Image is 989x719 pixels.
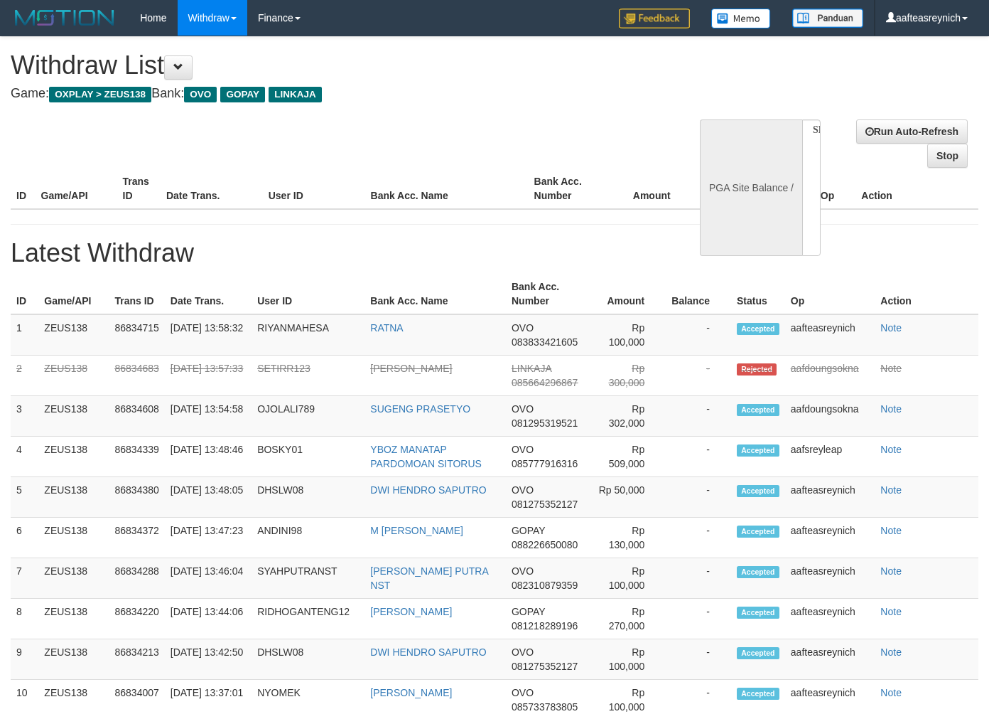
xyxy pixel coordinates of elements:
[666,558,731,599] td: -
[38,356,109,396] td: ZEUS138
[11,477,38,518] td: 5
[252,518,364,558] td: ANDINI98
[506,274,589,314] th: Bank Acc. Number
[109,518,164,558] td: 86834372
[512,701,578,713] span: 085733783805
[220,87,265,102] span: GOPAY
[165,639,252,680] td: [DATE] 13:42:50
[11,356,38,396] td: 2
[370,484,486,496] a: DWI HENDRO SAPUTRO
[512,417,578,429] span: 081295319521
[880,565,902,577] a: Note
[370,403,470,415] a: SUGENG PRASETYO
[737,323,779,335] span: Accepted
[737,526,779,538] span: Accepted
[711,9,771,28] img: Button%20Memo.svg
[252,356,364,396] td: SETIRR123
[512,403,534,415] span: OVO
[11,314,38,356] td: 1
[252,396,364,437] td: OJOLALI789
[109,356,164,396] td: 86834683
[11,396,38,437] td: 3
[165,558,252,599] td: [DATE] 13:46:04
[880,363,902,374] a: Note
[880,646,902,658] a: Note
[512,444,534,455] span: OVO
[165,314,252,356] td: [DATE] 13:58:32
[11,558,38,599] td: 7
[619,9,690,28] img: Feedback.jpg
[666,599,731,639] td: -
[165,599,252,639] td: [DATE] 13:44:06
[589,558,666,599] td: Rp 100,000
[737,566,779,578] span: Accepted
[364,274,506,314] th: Bank Acc. Name
[880,687,902,698] a: Note
[38,477,109,518] td: ZEUS138
[370,687,452,698] a: [PERSON_NAME]
[165,437,252,477] td: [DATE] 13:48:46
[512,377,578,388] span: 085664296867
[785,518,875,558] td: aafteasreynich
[11,87,645,101] h4: Game: Bank:
[737,363,777,376] span: Rejected
[785,558,875,599] td: aafteasreynich
[512,539,578,550] span: 088226650080
[785,314,875,356] td: aafteasreynich
[737,444,779,457] span: Accepted
[589,639,666,680] td: Rp 100,000
[11,239,978,267] h1: Latest Withdraw
[109,477,164,518] td: 86834380
[666,314,731,356] td: -
[165,396,252,437] td: [DATE] 13:54:58
[109,396,164,437] td: 86834608
[184,87,217,102] span: OVO
[252,437,364,477] td: BOSKY01
[263,169,365,209] th: User ID
[880,444,902,455] a: Note
[737,688,779,700] span: Accepted
[666,477,731,518] td: -
[269,87,322,102] span: LINKAJA
[737,485,779,497] span: Accepted
[512,336,578,348] span: 083833421605
[737,404,779,416] span: Accepted
[38,518,109,558] td: ZEUS138
[512,499,578,510] span: 081275352127
[370,444,482,469] a: YBOZ MANATAP PARDOMOAN SITORUS
[165,518,252,558] td: [DATE] 13:47:23
[880,403,902,415] a: Note
[36,169,117,209] th: Game/API
[252,477,364,518] td: DHSLW08
[365,169,529,209] th: Bank Acc. Name
[880,525,902,536] a: Note
[109,314,164,356] td: 86834715
[370,363,452,374] a: [PERSON_NAME]
[589,274,666,314] th: Amount
[38,599,109,639] td: ZEUS138
[815,169,856,209] th: Op
[38,639,109,680] td: ZEUS138
[785,274,875,314] th: Op
[785,437,875,477] td: aafsreyleap
[512,322,534,334] span: OVO
[109,639,164,680] td: 86834213
[785,477,875,518] td: aafteasreynich
[370,606,452,617] a: [PERSON_NAME]
[370,525,463,536] a: M [PERSON_NAME]
[855,169,978,209] th: Action
[875,274,978,314] th: Action
[109,437,164,477] td: 86834339
[252,314,364,356] td: RIYANMAHESA
[785,396,875,437] td: aafdoungsokna
[589,599,666,639] td: Rp 270,000
[666,396,731,437] td: -
[512,363,551,374] span: LINKAJA
[589,518,666,558] td: Rp 130,000
[11,639,38,680] td: 9
[49,87,151,102] span: OXPLAY > ZEUS138
[880,322,902,334] a: Note
[109,274,164,314] th: Trans ID
[589,396,666,437] td: Rp 302,000
[512,580,578,591] span: 082310879359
